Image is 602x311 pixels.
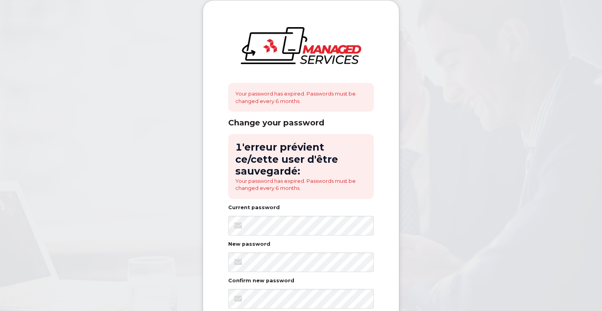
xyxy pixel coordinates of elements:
h2: 1'erreur prévient ce/cette user d'être sauvegardé: [235,141,367,177]
li: Your password has expired. Passwords must be changed every 6 months. [235,177,367,192]
label: New password [228,242,270,247]
label: Current password [228,205,280,210]
div: Your password has expired. Passwords must be changed every 6 months. [228,83,374,112]
label: Confirm new password [228,278,294,283]
img: logo-large.png [241,27,361,64]
div: Change your password [228,118,374,128]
